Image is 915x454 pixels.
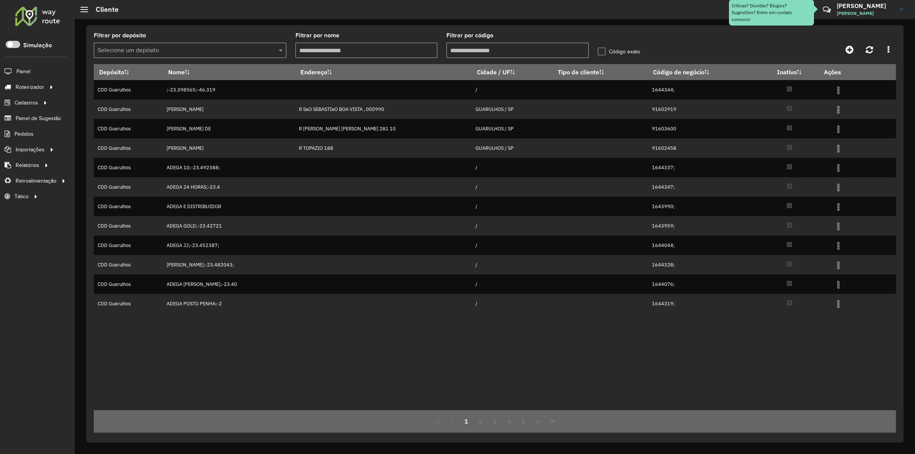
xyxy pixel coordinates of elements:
button: 2 [473,414,488,428]
label: Simulação [23,41,52,50]
th: Código de negócio [648,64,760,80]
th: Cidade / UF [472,64,553,80]
span: Painel de Sugestão [16,114,61,122]
td: CDD Guarulhos [94,274,163,294]
td: ADEGA [PERSON_NAME];-23.40 [163,274,295,294]
span: Tático [14,193,29,201]
td: 91602458 [648,138,760,158]
span: [PERSON_NAME] [837,10,894,17]
button: 4 [502,414,517,428]
td: / [472,274,553,294]
td: CDD Guarulhos [94,99,163,119]
th: Endereço [295,64,472,80]
td: [PERSON_NAME];-23.482043; [163,255,295,274]
th: Tipo de cliente [553,64,648,80]
td: GUARULHOS / SP [472,138,553,158]
td: CDD Guarulhos [94,236,163,255]
h2: Cliente [88,5,119,14]
h3: [PERSON_NAME] [837,2,894,10]
td: / [472,216,553,236]
td: / [472,158,553,177]
td: R TOPAZIO 188 [295,138,472,158]
td: ADEGA 24 HORAS;-23.4 [163,177,295,197]
td: GUARULHOS / SP [472,99,553,119]
td: R SaO SEBASTIaO BOA VISTA , 000990 [295,99,472,119]
td: CDD Guarulhos [94,80,163,99]
span: Painel [16,67,30,75]
td: / [472,294,553,313]
td: 1644347; [648,177,760,197]
td: 1644328; [648,255,760,274]
label: Filtrar por código [446,31,493,40]
td: [PERSON_NAME] DE [163,119,295,138]
label: Código exato [598,48,640,56]
td: [PERSON_NAME] [163,99,295,119]
td: / [472,236,553,255]
th: Inativo [760,64,819,80]
button: 3 [488,414,502,428]
button: Last Page [545,414,560,428]
td: CDD Guarulhos [94,255,163,274]
td: R [PERSON_NAME] [PERSON_NAME] 281 10 [295,119,472,138]
td: CDD Guarulhos [94,177,163,197]
td: ADEGA 10;-23.492388; [163,158,295,177]
td: GUARULHOS / SP [472,119,553,138]
label: Filtrar por nome [295,31,339,40]
td: 1644319; [648,294,760,313]
td: / [472,197,553,216]
span: Cadastros [14,99,38,107]
td: 91602919 [648,99,760,119]
td: CDD Guarulhos [94,197,163,216]
span: Importações [16,146,45,154]
td: CDD Guarulhos [94,119,163,138]
th: Nome [163,64,295,80]
td: CDD Guarulhos [94,158,163,177]
button: 1 [459,414,474,428]
td: 1644344; [648,80,760,99]
td: 1644044; [648,236,760,255]
td: 1644337; [648,158,760,177]
td: 1643959; [648,216,760,236]
td: ADEGA JJ;-23.452387; [163,236,295,255]
span: Retroalimentação [16,177,56,185]
td: / [472,177,553,197]
td: ADEGA POSTO PENHA;-2 [163,294,295,313]
td: CDD Guarulhos [94,138,163,158]
span: Relatórios [16,161,39,169]
span: Pedidos [14,130,34,138]
button: 5 [517,414,531,428]
td: / [472,255,553,274]
td: ;-23.398565;-46.319 [163,80,295,99]
td: 1644076; [648,274,760,294]
td: ADEGA E DISTRIBUIDOR [163,197,295,216]
button: Next Page [531,414,545,428]
label: Filtrar por depósito [94,31,146,40]
td: 91603600 [648,119,760,138]
th: Ações [819,64,864,80]
td: 1643990; [648,197,760,216]
td: [PERSON_NAME] [163,138,295,158]
td: CDD Guarulhos [94,216,163,236]
td: CDD Guarulhos [94,294,163,313]
td: ADEGA GOLD;-23.42721 [163,216,295,236]
th: Depósito [94,64,163,80]
span: Roteirizador [16,83,44,91]
td: / [472,80,553,99]
a: Contato Rápido [819,2,835,18]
